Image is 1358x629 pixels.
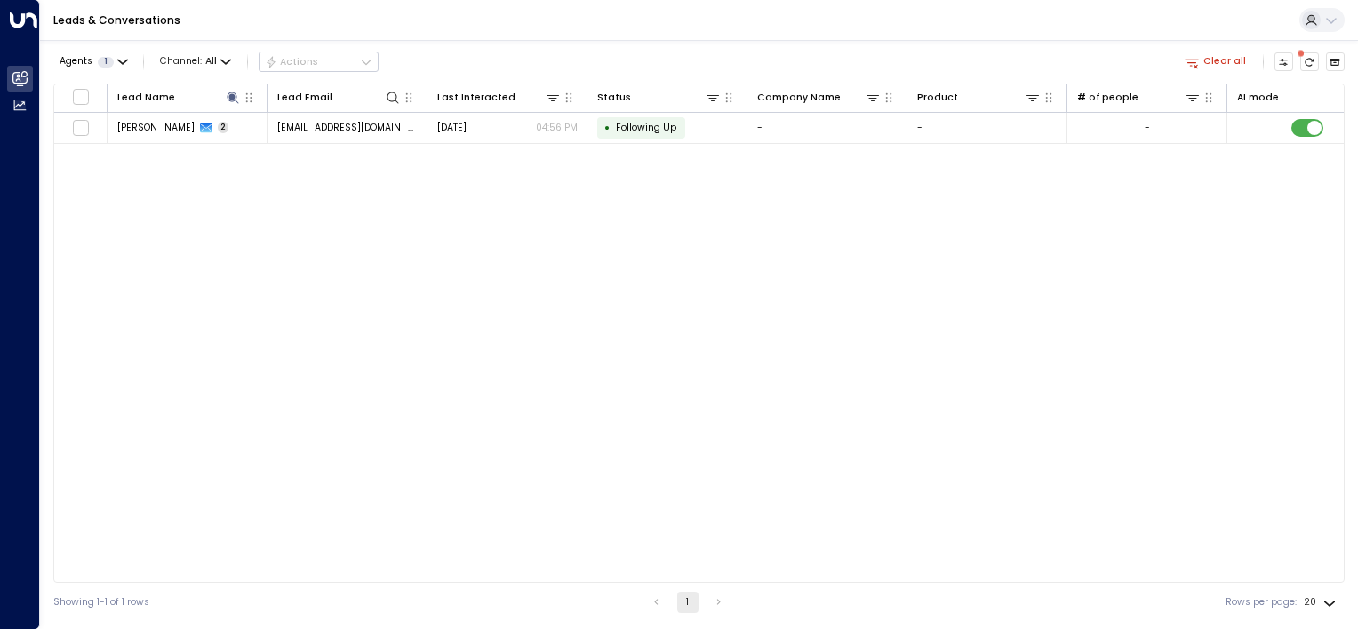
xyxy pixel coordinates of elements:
div: Last Interacted [437,90,515,106]
div: AI mode [1237,90,1279,106]
span: 2 [218,122,229,133]
div: Lead Name [117,89,242,106]
button: page 1 [677,592,699,613]
span: All [205,56,217,67]
div: # of people [1077,89,1202,106]
span: Agents [60,57,92,67]
td: - [907,113,1067,144]
div: Lead Email [277,89,402,106]
button: Archived Leads [1326,52,1346,72]
div: Lead Email [277,90,332,106]
td: - [747,113,907,144]
div: # of people [1077,90,1138,106]
div: Last Interacted [437,89,562,106]
span: Channel: [155,52,236,71]
nav: pagination navigation [645,592,731,613]
span: Toggle select row [72,119,89,136]
button: Actions [259,52,379,73]
button: Customize [1274,52,1294,72]
div: Product [917,90,958,106]
div: Showing 1-1 of 1 rows [53,595,149,609]
button: Clear all [1179,52,1252,71]
div: Company Name [757,89,882,106]
span: There are new threads available. Refresh the grid to view the latest updates. [1300,52,1320,72]
span: Marycella Dumlao [117,121,195,134]
span: Following Up [616,121,676,134]
p: 04:56 PM [536,121,578,134]
div: • [604,116,611,139]
div: 20 [1304,592,1339,613]
div: - [1145,121,1150,134]
button: Channel:All [155,52,236,71]
span: mdumlao@buildingdecarb.org [277,121,418,134]
a: Leads & Conversations [53,12,180,28]
span: Oct 03, 2025 [437,121,467,134]
button: Agents1 [53,52,132,71]
div: Lead Name [117,90,175,106]
span: 1 [98,57,114,68]
div: Actions [265,56,319,68]
div: Status [597,90,631,106]
div: Button group with a nested menu [259,52,379,73]
div: Product [917,89,1042,106]
span: Toggle select all [72,88,89,105]
div: Status [597,89,722,106]
div: Company Name [757,90,841,106]
label: Rows per page: [1226,595,1297,609]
